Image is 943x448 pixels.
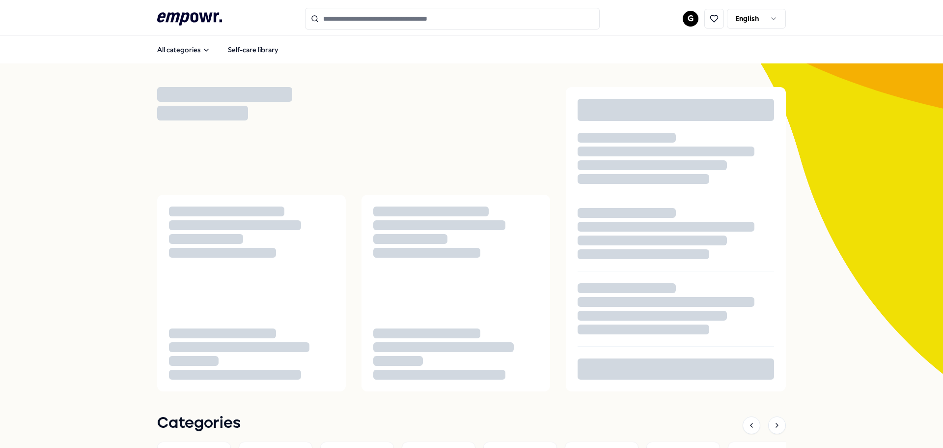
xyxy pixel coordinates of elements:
button: All categories [149,40,218,60]
button: G [683,11,698,27]
nav: Main [149,40,286,60]
h1: Categories [157,411,241,436]
a: Self-care library [220,40,286,60]
input: Search for products, categories or subcategories [305,8,600,30]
